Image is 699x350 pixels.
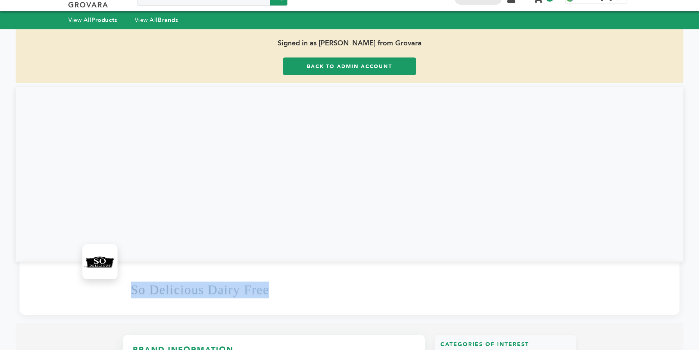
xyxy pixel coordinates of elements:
a: Back to Admin Account [283,57,416,75]
a: View AllProducts [68,16,118,24]
a: View AllBrands [135,16,178,24]
span: Signed in as [PERSON_NAME] from Grovara [16,29,683,57]
img: So Delicious Dairy Free Logo [84,246,116,277]
strong: Products [91,16,117,24]
h1: So Delicious Dairy Free [131,271,269,309]
strong: Brands [158,16,178,24]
